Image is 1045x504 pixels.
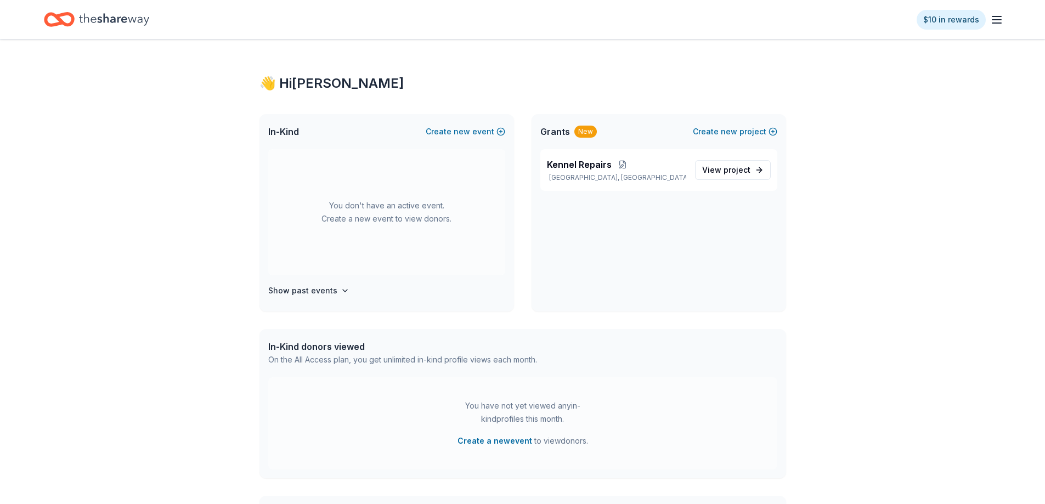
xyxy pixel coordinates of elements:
[457,434,532,448] button: Create a newevent
[454,399,591,426] div: You have not yet viewed any in-kind profiles this month.
[724,165,750,174] span: project
[259,75,786,92] div: 👋 Hi [PERSON_NAME]
[268,125,299,138] span: In-Kind
[268,340,537,353] div: In-Kind donors viewed
[695,160,771,180] a: View project
[540,125,570,138] span: Grants
[457,434,588,448] span: to view donors .
[426,125,505,138] button: Createnewevent
[547,173,686,182] p: [GEOGRAPHIC_DATA], [GEOGRAPHIC_DATA]
[702,163,750,177] span: View
[268,284,337,297] h4: Show past events
[721,125,737,138] span: new
[44,7,149,32] a: Home
[574,126,597,138] div: New
[917,10,986,30] a: $10 in rewards
[547,158,612,171] span: Kennel Repairs
[268,284,349,297] button: Show past events
[268,149,505,275] div: You don't have an active event. Create a new event to view donors.
[268,353,537,366] div: On the All Access plan, you get unlimited in-kind profile views each month.
[693,125,777,138] button: Createnewproject
[454,125,470,138] span: new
